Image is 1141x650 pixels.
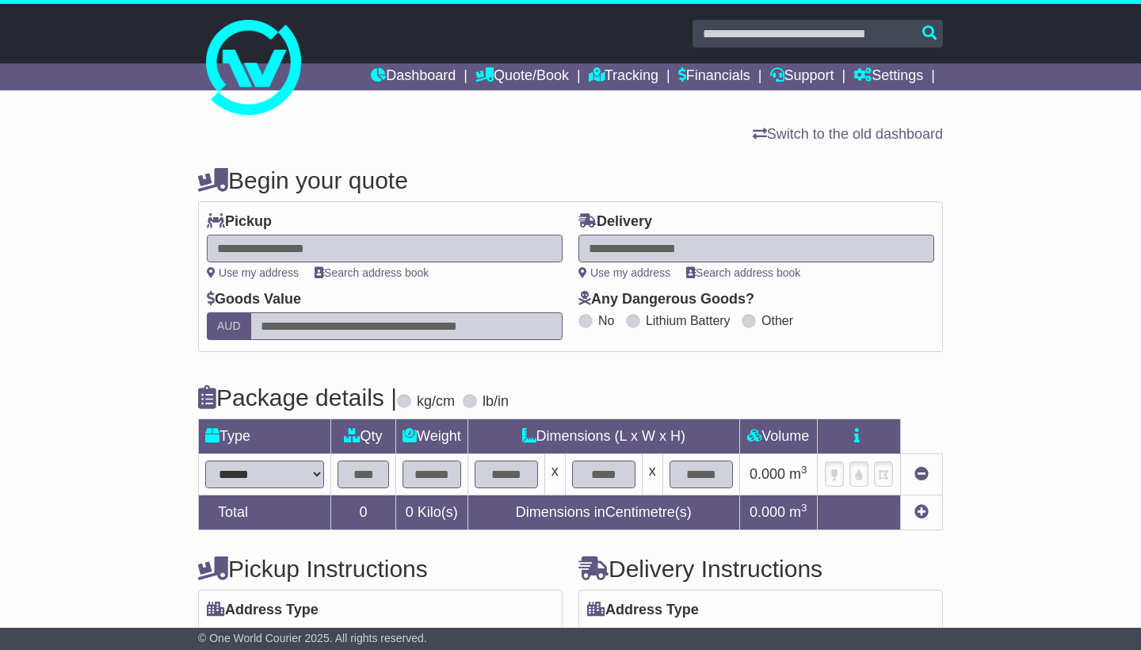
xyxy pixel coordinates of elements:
td: 0 [331,495,396,530]
a: Remove this item [914,466,929,482]
a: Use my address [207,266,299,279]
td: x [642,454,662,495]
label: Other [761,313,793,328]
label: Pickup [207,213,272,231]
td: Volume [739,419,817,454]
label: Goods Value [207,291,301,308]
a: Quote/Book [475,63,569,90]
a: Settings [853,63,923,90]
span: 0.000 [750,466,785,482]
span: Air & Sea Depot [399,623,506,648]
h4: Pickup Instructions [198,556,563,582]
a: Use my address [578,266,670,279]
label: lb/in [483,393,509,411]
span: Residential [587,623,664,648]
label: Delivery [578,213,652,231]
span: Air & Sea Depot [779,623,886,648]
a: Dashboard [371,63,456,90]
span: 0.000 [750,504,785,520]
td: Dimensions (L x W x H) [467,419,739,454]
a: Support [770,63,834,90]
td: x [544,454,565,495]
td: Weight [396,419,468,454]
label: kg/cm [417,393,455,411]
a: Add new item [914,504,929,520]
label: Address Type [587,602,699,619]
label: AUD [207,312,251,340]
td: Type [199,419,331,454]
label: Any Dangerous Goods? [578,291,754,308]
td: Kilo(s) [396,495,468,530]
sup: 3 [801,502,807,514]
a: Financials [678,63,750,90]
sup: 3 [801,464,807,476]
span: © One World Courier 2025. All rights reserved. [198,632,427,644]
a: Search address book [315,266,429,279]
td: Qty [331,419,396,454]
span: 0 [406,504,414,520]
label: Address Type [207,602,319,619]
span: m [789,504,807,520]
label: Lithium Battery [646,313,731,328]
a: Switch to the old dashboard [753,126,943,142]
a: Search address book [686,266,800,279]
span: m [789,466,807,482]
label: No [598,313,614,328]
td: Dimensions in Centimetre(s) [467,495,739,530]
a: Tracking [589,63,658,90]
h4: Delivery Instructions [578,556,943,582]
h4: Package details | [198,384,397,411]
span: Commercial [300,623,382,648]
span: Commercial [680,623,762,648]
span: Residential [207,623,284,648]
h4: Begin your quote [198,167,943,193]
td: Total [199,495,331,530]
